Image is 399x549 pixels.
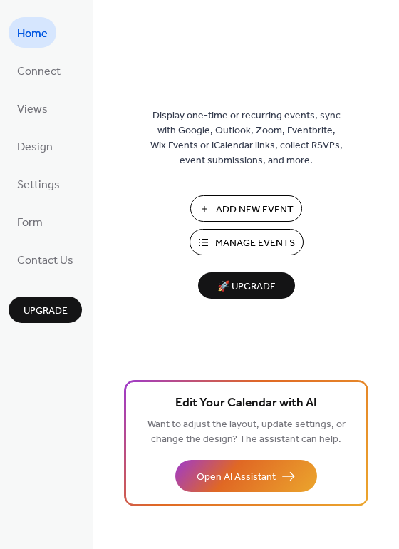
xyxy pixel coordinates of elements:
[198,272,295,299] button: 🚀 Upgrade
[17,61,61,83] span: Connect
[9,297,82,323] button: Upgrade
[190,229,304,255] button: Manage Events
[17,212,43,234] span: Form
[150,108,343,168] span: Display one-time or recurring events, sync with Google, Outlook, Zoom, Eventbrite, Wix Events or ...
[190,195,302,222] button: Add New Event
[17,23,48,45] span: Home
[9,55,69,86] a: Connect
[9,168,68,199] a: Settings
[9,244,82,274] a: Contact Us
[24,304,68,319] span: Upgrade
[147,415,346,449] span: Want to adjust the layout, update settings, or change the design? The assistant can help.
[216,202,294,217] span: Add New Event
[9,17,56,48] a: Home
[17,250,73,272] span: Contact Us
[175,460,317,492] button: Open AI Assistant
[9,206,51,237] a: Form
[9,130,61,161] a: Design
[197,470,276,485] span: Open AI Assistant
[17,98,48,120] span: Views
[17,136,53,158] span: Design
[207,277,286,297] span: 🚀 Upgrade
[17,174,60,196] span: Settings
[215,236,295,251] span: Manage Events
[9,93,56,123] a: Views
[175,394,317,414] span: Edit Your Calendar with AI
